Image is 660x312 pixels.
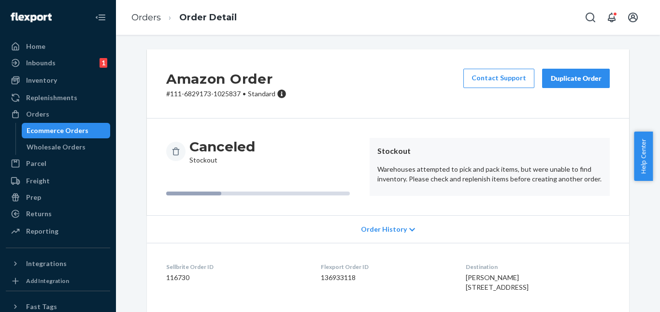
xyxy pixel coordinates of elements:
[6,55,110,71] a: Inbounds1
[26,302,57,312] div: Fast Tags
[6,256,110,271] button: Integrations
[27,142,86,152] div: Wholesale Orders
[634,132,653,181] button: Help Center
[321,263,450,271] dt: Flexport Order ID
[22,123,111,138] a: Ecommerce Orders
[26,75,57,85] div: Inventory
[27,126,88,135] div: Ecommerce Orders
[26,226,58,236] div: Reporting
[26,42,45,51] div: Home
[6,173,110,189] a: Freight
[26,176,50,186] div: Freight
[361,224,407,234] span: Order History
[26,193,41,202] div: Prep
[26,109,49,119] div: Orders
[26,58,56,68] div: Inbounds
[599,283,650,307] iframe: Opens a widget where you can chat to one of our agents
[100,58,107,68] div: 1
[22,139,111,155] a: Wholesale Orders
[166,69,287,89] h2: Amazon Order
[179,12,237,23] a: Order Detail
[6,39,110,54] a: Home
[466,273,529,291] span: [PERSON_NAME] [STREET_ADDRESS]
[26,159,46,168] div: Parcel
[550,74,602,83] div: Duplicate Order
[189,138,255,155] h3: Canceled
[581,8,600,27] button: Open Search Box
[166,273,305,282] dd: 116730
[131,12,161,23] a: Orders
[6,275,110,287] a: Add Integration
[602,8,621,27] button: Open notifications
[6,156,110,171] a: Parcel
[26,93,77,103] div: Replenishments
[623,8,643,27] button: Open account menu
[6,190,110,205] a: Prep
[6,90,110,105] a: Replenishments
[248,89,275,98] span: Standard
[11,13,52,22] img: Flexport logo
[26,277,69,285] div: Add Integration
[91,8,110,27] button: Close Navigation
[6,206,110,222] a: Returns
[463,69,534,88] a: Contact Support
[6,73,110,88] a: Inventory
[377,164,602,184] p: Warehouses attempted to pick and pack items, but were unable to find inventory. Please check and ...
[124,3,244,32] ol: breadcrumbs
[166,89,287,99] p: # 111-6829173-1025837
[26,209,52,219] div: Returns
[542,69,610,88] button: Duplicate Order
[189,138,255,165] div: Stockout
[26,259,67,268] div: Integrations
[321,273,450,282] dd: 136933118
[6,223,110,239] a: Reporting
[243,89,246,98] span: •
[166,263,305,271] dt: Sellbrite Order ID
[466,263,610,271] dt: Destination
[377,146,602,157] header: Stockout
[6,106,110,122] a: Orders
